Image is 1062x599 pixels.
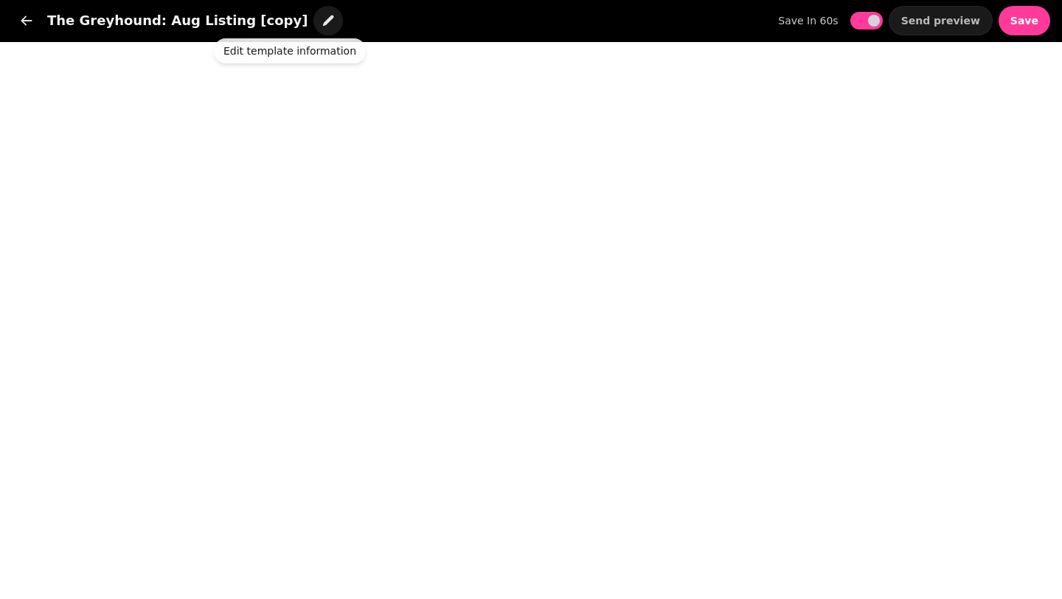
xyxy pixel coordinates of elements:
button: Save [999,6,1050,35]
span: Send preview [901,15,980,26]
div: Edit template information [214,38,366,63]
button: Send preview [889,6,993,35]
label: save in 60s [778,12,838,30]
span: Save [1010,15,1038,26]
h1: The Greyhound: Aug Listing [copy] [47,10,308,31]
